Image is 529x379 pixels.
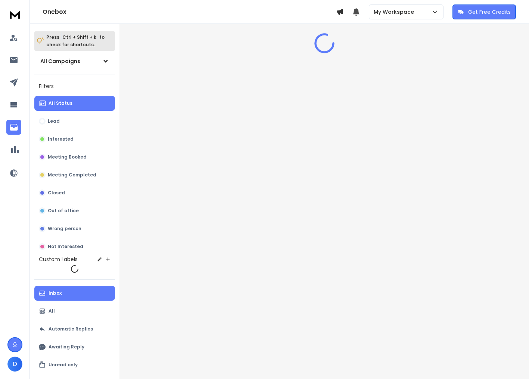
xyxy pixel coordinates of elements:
[34,185,115,200] button: Closed
[34,132,115,147] button: Interested
[34,357,115,372] button: Unread only
[7,357,22,372] button: D
[34,167,115,182] button: Meeting Completed
[7,7,22,21] img: logo
[49,344,84,350] p: Awaiting Reply
[48,208,79,214] p: Out of office
[34,221,115,236] button: Wrong person
[48,190,65,196] p: Closed
[48,226,81,232] p: Wrong person
[34,322,115,336] button: Automatic Replies
[40,57,80,65] h1: All Campaigns
[49,362,78,368] p: Unread only
[374,8,417,16] p: My Workspace
[468,8,511,16] p: Get Free Credits
[43,7,336,16] h1: Onebox
[48,136,74,142] p: Interested
[34,339,115,354] button: Awaiting Reply
[34,114,115,129] button: Lead
[39,256,78,263] h3: Custom Labels
[34,150,115,165] button: Meeting Booked
[34,239,115,254] button: Not Interested
[48,118,60,124] p: Lead
[49,290,62,296] p: Inbox
[34,54,115,69] button: All Campaigns
[452,4,516,19] button: Get Free Credits
[48,244,83,250] p: Not Interested
[49,308,55,314] p: All
[48,172,96,178] p: Meeting Completed
[61,33,97,41] span: Ctrl + Shift + k
[49,100,72,106] p: All Status
[34,96,115,111] button: All Status
[34,286,115,301] button: Inbox
[46,34,105,48] p: Press to check for shortcuts.
[34,81,115,91] h3: Filters
[34,203,115,218] button: Out of office
[49,326,93,332] p: Automatic Replies
[48,154,87,160] p: Meeting Booked
[34,304,115,319] button: All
